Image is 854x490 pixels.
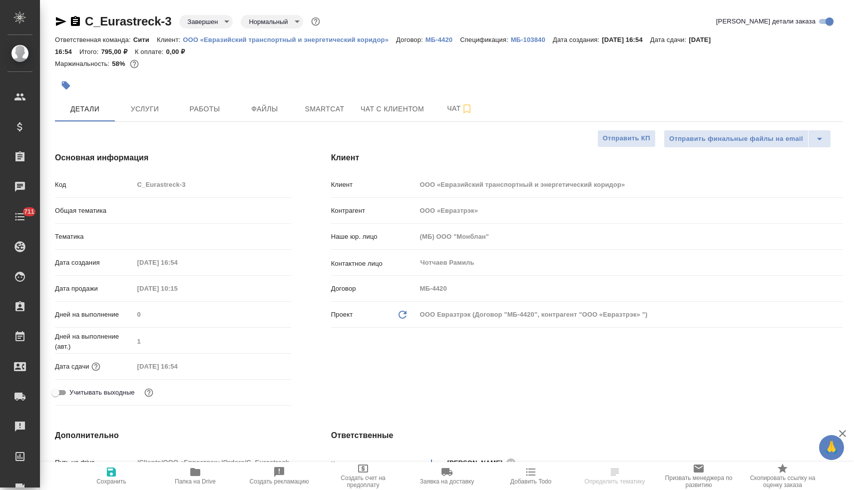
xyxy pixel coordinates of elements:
[241,15,303,28] div: Завершен
[134,177,291,192] input: Пустое поле
[89,360,102,373] button: Если добавить услуги и заполнить их объемом, то дата рассчитается автоматически
[55,332,134,352] p: Дней на выполнение (авт.)
[511,36,553,43] p: МБ-103840
[250,478,309,485] span: Создать рекламацию
[511,35,553,43] a: МБ-103840
[112,60,127,67] p: 58%
[597,130,656,147] button: Отправить КП
[166,48,193,55] p: 0,00 ₽
[663,475,735,489] span: Призвать менеджера по развитию
[134,255,221,270] input: Пустое поле
[819,435,844,460] button: 🙏
[241,103,289,115] span: Файлы
[55,310,134,320] p: Дней на выполнение
[405,462,489,490] button: Заявка на доставку
[361,103,424,115] span: Чат с клиентом
[55,458,134,468] p: Путь на drive
[55,180,134,190] p: Код
[55,60,112,67] p: Маржинальность:
[650,36,689,43] p: Дата сдачи:
[133,36,157,43] p: Сити
[436,102,484,115] span: Чат
[69,462,153,490] button: Сохранить
[79,48,101,55] p: Итого:
[417,177,843,192] input: Пустое поле
[96,478,126,485] span: Сохранить
[135,48,166,55] p: К оплате:
[55,430,291,442] h4: Дополнительно
[121,103,169,115] span: Услуги
[573,462,657,490] button: Определить тематику
[417,229,843,244] input: Пустое поле
[321,462,405,490] button: Создать счет на предоплату
[331,430,843,442] h4: Ответственные
[741,462,825,490] button: Скопировать ссылку на оценку заказа
[237,462,321,490] button: Создать рекламацию
[716,16,816,26] span: [PERSON_NAME] детали заказа
[510,478,551,485] span: Добавить Todo
[128,57,141,70] button: 280.00 RUB;
[246,17,291,26] button: Нормальный
[142,386,155,399] button: Выбери, если сб и вс нужно считать рабочими днями для выполнения заказа.
[175,478,216,485] span: Папка на Drive
[461,103,473,115] svg: Подписаться
[184,17,221,26] button: Завершен
[55,258,134,268] p: Дата создания
[420,451,443,475] button: Добавить менеджера
[55,36,133,43] p: Ответственная команда:
[61,103,109,115] span: Детали
[417,203,843,218] input: Пустое поле
[134,228,291,245] div: ​
[55,74,77,96] button: Добавить тэг
[55,15,67,27] button: Скопировать ссылку для ЯМессенджера
[417,281,843,296] input: Пустое поле
[55,284,134,294] p: Дата продажи
[426,36,460,43] p: МБ-4420
[69,388,135,398] span: Учитывать выходные
[553,36,602,43] p: Дата создания:
[331,284,417,294] p: Договор
[55,206,134,216] p: Общая тематика
[309,15,322,28] button: Доп статусы указывают на важность/срочность заказа
[2,204,37,229] a: 711
[181,103,229,115] span: Работы
[447,457,519,469] div: [PERSON_NAME]
[85,14,171,28] a: C_Eurastreck-3
[603,133,650,144] span: Отправить КП
[489,462,573,490] button: Добавить Todo
[327,475,399,489] span: Создать счет на предоплату
[153,462,237,490] button: Папка на Drive
[331,206,417,216] p: Контрагент
[331,259,417,269] p: Контактное лицо
[331,310,353,320] p: Проект
[69,15,81,27] button: Скопировать ссылку
[664,130,809,148] button: Отправить финальные файлы на email
[134,281,221,296] input: Пустое поле
[134,334,291,349] input: Пустое поле
[331,180,417,190] p: Клиент
[183,36,396,43] p: ООО «Евразийский транспортный и энергетический коридор»
[669,133,803,145] span: Отправить финальные файлы на email
[55,362,89,372] p: Дата сдачи
[426,35,460,43] a: МБ-4420
[460,36,510,43] p: Спецификация:
[447,458,509,468] span: [PERSON_NAME]
[55,232,134,242] p: Тематика
[584,478,645,485] span: Определить тематику
[101,48,135,55] p: 795,00 ₽
[664,130,831,148] div: split button
[396,36,426,43] p: Договор:
[301,103,349,115] span: Smartcat
[747,475,819,489] span: Скопировать ссылку на оценку заказа
[417,306,843,323] div: ООО Евразтрэк (Договор "МБ-4420", контрагент "ООО «Евразтрэк» ")
[183,35,396,43] a: ООО «Евразийский транспортный и энергетический коридор»
[134,455,291,470] input: Пустое поле
[134,202,291,219] div: ​
[657,462,741,490] button: Призвать менеджера по развитию
[331,232,417,242] p: Наше юр. лицо
[134,359,221,374] input: Пустое поле
[420,478,474,485] span: Заявка на доставку
[157,36,183,43] p: Клиент:
[331,459,417,469] p: Клиентские менеджеры
[602,36,650,43] p: [DATE] 16:54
